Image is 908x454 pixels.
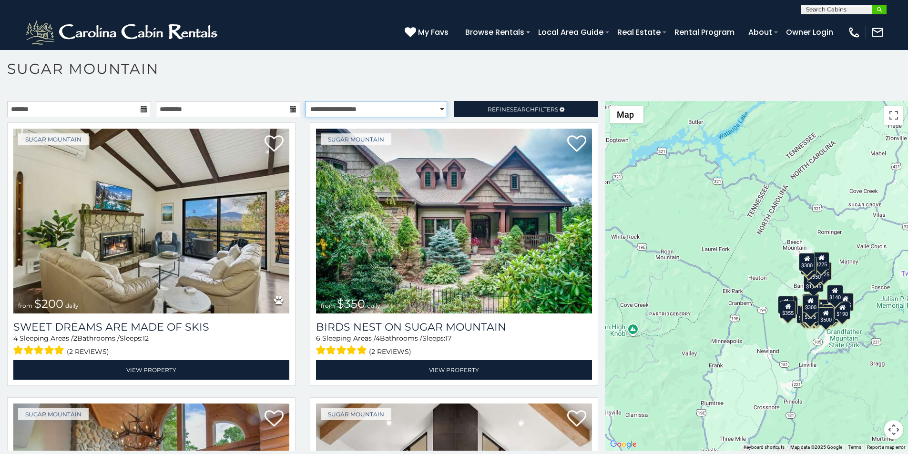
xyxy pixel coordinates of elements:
a: Owner Login [781,24,838,40]
div: $155 [800,306,816,324]
a: View Property [13,360,289,380]
div: $140 [827,285,843,303]
div: $375 [802,304,818,323]
a: Rental Program [670,24,739,40]
button: Change map style [610,106,643,123]
img: mail-regular-white.png [871,26,884,39]
div: $300 [803,295,819,313]
span: Map [617,110,634,120]
button: Keyboard shortcuts [744,444,785,451]
a: Birds Nest On Sugar Mountain [316,321,592,333]
span: 6 [316,334,320,343]
a: Browse Rentals [460,24,529,40]
div: $240 [778,296,794,314]
span: (2 reviews) [67,345,109,358]
div: $190 [835,302,851,320]
div: $155 [837,293,854,311]
img: Birds Nest On Sugar Mountain [316,129,592,313]
span: Map data ©2025 Google [790,444,842,450]
a: Real Estate [612,24,665,40]
a: Birds Nest On Sugar Mountain from $350 daily [316,129,592,313]
div: Sleeping Areas / Bathrooms / Sleeps: [13,333,289,358]
a: Sugar Mountain [321,133,391,145]
a: My Favs [405,26,451,39]
a: Sweet Dreams Are Made Of Skis from $200 daily [13,129,289,313]
button: Map camera controls [884,420,903,439]
div: $355 [780,301,796,319]
img: phone-regular-white.png [847,26,861,39]
a: RefineSearchFilters [454,101,598,117]
div: $1,095 [804,274,824,292]
div: $300 [799,253,816,271]
a: Sweet Dreams Are Made Of Skis [13,321,289,333]
button: Toggle fullscreen view [884,106,903,125]
div: $225 [814,252,830,270]
div: Sleeping Areas / Bathrooms / Sleeps: [316,333,592,358]
span: $200 [34,297,63,311]
div: $265 [803,294,819,312]
span: 4 [13,334,18,343]
div: $500 [818,307,834,325]
span: My Favs [418,26,449,38]
span: 2 [73,334,77,343]
span: 17 [445,334,451,343]
img: Sweet Dreams Are Made Of Skis [13,129,289,313]
a: Sugar Mountain [321,408,391,420]
a: About [744,24,777,40]
img: White-1-2.png [24,18,222,47]
span: from [18,302,32,309]
span: Refine Filters [488,106,558,113]
div: $125 [816,262,832,280]
a: Local Area Guide [533,24,608,40]
img: Google [608,438,639,451]
a: Open this area in Google Maps (opens a new window) [608,438,639,451]
span: from [321,302,335,309]
div: $200 [812,299,828,317]
span: (2 reviews) [369,345,411,358]
div: $190 [802,294,818,312]
a: Add to favorites [567,134,586,154]
span: daily [65,302,79,309]
a: Add to favorites [567,409,586,429]
a: Sugar Mountain [18,408,89,420]
span: $350 [337,297,365,311]
span: 12 [143,334,149,343]
a: Add to favorites [265,409,284,429]
span: Search [510,106,535,113]
a: Sugar Mountain [18,133,89,145]
a: View Property [316,360,592,380]
span: daily [367,302,380,309]
a: Add to favorites [265,134,284,154]
a: Report a map error [867,444,905,450]
span: 4 [376,334,380,343]
a: Terms [848,444,861,450]
div: $195 [823,304,839,323]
